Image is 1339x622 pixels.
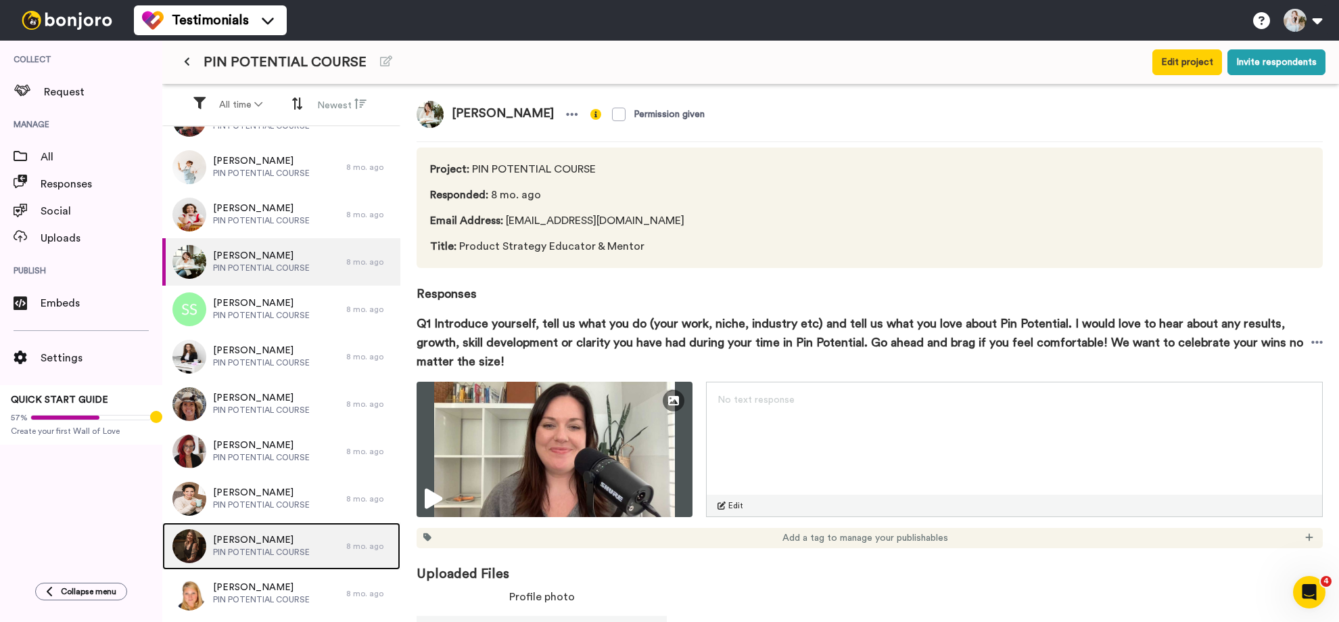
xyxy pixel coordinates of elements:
[213,581,310,594] span: [PERSON_NAME]
[150,411,162,423] div: Tooltip anchor
[162,286,400,333] a: [PERSON_NAME]PIN POTENTIAL COURSE8 mo. ago
[172,482,206,516] img: ac285b94-6311-49c8-89b7-1be2be9a9a47.jpeg
[35,583,127,600] button: Collapse menu
[444,101,562,128] span: [PERSON_NAME]
[204,53,367,72] span: PIN POTENTIAL COURSE
[213,486,310,499] span: [PERSON_NAME]
[430,187,702,203] span: 8 mo. ago
[142,9,164,31] img: tm-color.svg
[417,314,1311,371] span: Q1 Introduce yourself, tell us what you do (your work, niche, industry etc) and tell us what you ...
[417,101,444,128] img: 5c2972b6-a604-4ac3-a938-c8e88f4e4eb8.jpeg
[172,245,206,279] img: 5c2972b6-a604-4ac3-a938-c8e88f4e4eb8.jpeg
[213,533,310,547] span: [PERSON_NAME]
[172,577,206,610] img: fbd81e04-20a2-4101-9fb4-bd4cbe4ca2fd.jpeg
[162,238,400,286] a: [PERSON_NAME]PIN POTENTIAL COURSE8 mo. ago
[61,586,116,597] span: Collapse menu
[430,164,469,175] span: Project :
[213,357,310,368] span: PIN POTENTIAL COURSE
[41,149,162,165] span: All
[16,11,118,30] img: bj-logo-header-white.svg
[346,304,394,315] div: 8 mo. ago
[213,154,310,168] span: [PERSON_NAME]
[172,387,206,421] img: 9110ec1f-c80d-4ebe-932b-1af0dcf3484e.jpeg
[162,475,400,523] a: [PERSON_NAME]PIN POTENTIAL COURSE8 mo. ago
[172,11,249,30] span: Testimonials
[346,209,394,220] div: 8 mo. ago
[1152,49,1222,75] button: Edit project
[1321,576,1332,587] span: 4
[213,452,310,463] span: PIN POTENTIAL COURSE
[590,109,601,120] img: info-yellow.svg
[162,380,400,428] a: [PERSON_NAME]PIN POTENTIAL COURSE8 mo. ago
[44,84,162,100] span: Request
[430,161,702,177] span: PIN POTENTIAL COURSE
[172,529,206,563] img: 1c49f907-c154-4471-9f74-4cb2f82f3b58.jpeg
[309,92,375,118] button: Newest
[346,257,394,267] div: 8 mo. ago
[1227,49,1325,75] button: Invite respondents
[162,143,400,191] a: [PERSON_NAME]PIN POTENTIAL COURSE8 mo. ago
[417,382,692,517] img: fa04b761-dc67-4c3f-91fd-e2d3c2d37e4a-thumbnail_full-1734034890.jpg
[172,292,206,326] img: ss.png
[728,500,743,511] span: Edit
[213,296,310,310] span: [PERSON_NAME]
[41,230,162,246] span: Uploads
[1293,576,1325,608] iframe: Intercom live chat
[11,412,28,423] span: 57%
[172,340,206,374] img: f2cbaf7b-8668-481c-b676-f12d0e4911ed.jpeg
[417,548,1323,583] span: Uploaded Files
[509,589,575,605] span: Profile photo
[782,531,948,545] span: Add a tag to manage your publishables
[346,351,394,362] div: 8 mo. ago
[162,333,400,380] a: [PERSON_NAME]PIN POTENTIAL COURSE8 mo. ago
[213,391,310,405] span: [PERSON_NAME]
[430,241,456,252] span: Title :
[430,238,702,254] span: Product Strategy Educator & Mentor
[41,176,162,192] span: Responses
[213,547,310,558] span: PIN POTENTIAL COURSE
[172,435,206,468] img: a8e53db2-e513-45c2-89c1-274665161d7d.png
[172,150,206,184] img: 37ab099f-1b34-454b-aa50-62096eb7f6f1.jpeg
[41,350,162,366] span: Settings
[162,570,400,617] a: [PERSON_NAME]PIN POTENTIAL COURSE8 mo. ago
[213,263,310,273] span: PIN POTENTIAL COURSE
[11,426,151,437] span: Create your first Wall of Love
[430,215,503,226] span: Email Address :
[213,310,310,321] span: PIN POTENTIAL COURSE
[213,344,310,357] span: [PERSON_NAME]
[41,295,162,311] span: Embeds
[11,395,108,405] span: QUICK START GUIDE
[162,523,400,570] a: [PERSON_NAME]PIN POTENTIAL COURSE8 mo. ago
[213,439,310,452] span: [PERSON_NAME]
[213,405,310,416] span: PIN POTENTIAL COURSE
[430,213,702,229] span: [EMAIL_ADDRESS][DOMAIN_NAME]
[718,395,795,405] span: No text response
[162,428,400,475] a: [PERSON_NAME]PIN POTENTIAL COURSE8 mo. ago
[213,202,310,215] span: [PERSON_NAME]
[213,499,310,510] span: PIN POTENTIAL COURSE
[211,93,271,117] button: All time
[172,198,206,231] img: dda2d8da-226a-453d-9754-51069da1ab60.jpeg
[162,191,400,238] a: [PERSON_NAME]PIN POTENTIAL COURSE8 mo. ago
[213,168,310,179] span: PIN POTENTIAL COURSE
[346,446,394,457] div: 8 mo. ago
[41,203,162,219] span: Social
[213,594,310,605] span: PIN POTENTIAL COURSE
[346,162,394,173] div: 8 mo. ago
[417,268,1323,303] span: Responses
[346,541,394,552] div: 8 mo. ago
[346,493,394,504] div: 8 mo. ago
[430,190,488,200] span: Responded :
[213,215,310,226] span: PIN POTENTIAL COURSE
[346,399,394,409] div: 8 mo. ago
[213,249,310,263] span: [PERSON_NAME]
[634,108,705,121] div: Permission given
[346,588,394,599] div: 8 mo. ago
